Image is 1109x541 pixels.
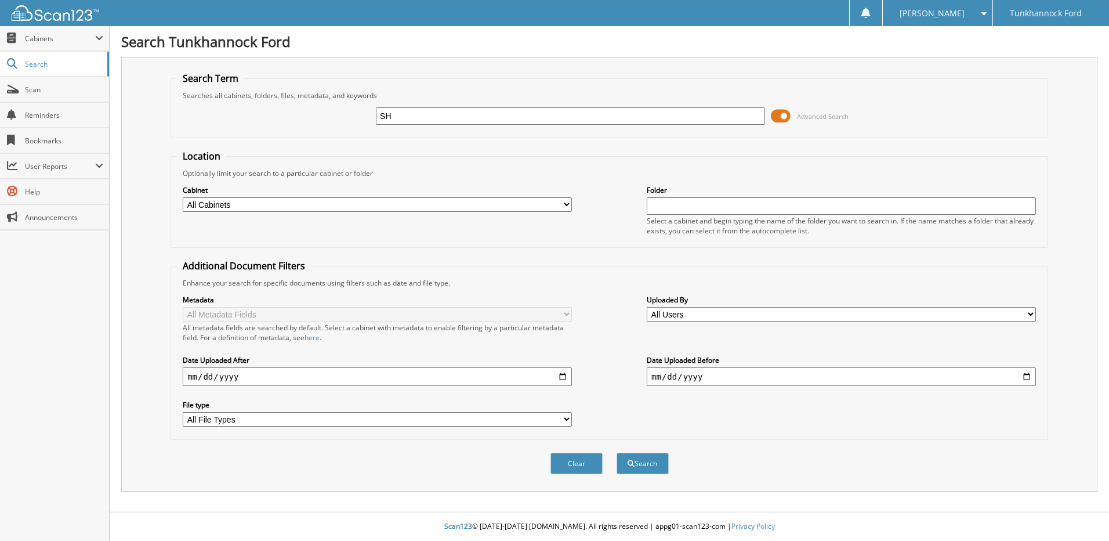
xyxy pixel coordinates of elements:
[25,59,102,69] span: Search
[647,295,1036,305] label: Uploaded By
[183,400,572,410] label: File type
[25,212,103,222] span: Announcements
[25,187,103,197] span: Help
[25,110,103,120] span: Reminders
[647,367,1036,386] input: end
[617,453,669,474] button: Search
[12,5,99,21] img: scan123-logo-white.svg
[900,10,965,17] span: [PERSON_NAME]
[177,278,1042,288] div: Enhance your search for specific documents using filters such as date and file type.
[25,161,95,171] span: User Reports
[647,185,1036,195] label: Folder
[183,295,572,305] label: Metadata
[647,355,1036,365] label: Date Uploaded Before
[1051,485,1109,541] iframe: Chat Widget
[1010,10,1082,17] span: Tunkhannock Ford
[647,216,1036,236] div: Select a cabinet and begin typing the name of the folder you want to search in. If the name match...
[25,85,103,95] span: Scan
[25,136,103,146] span: Bookmarks
[177,72,244,85] legend: Search Term
[444,521,472,531] span: Scan123
[305,333,320,342] a: here
[25,34,95,44] span: Cabinets
[110,513,1109,541] div: © [DATE]-[DATE] [DOMAIN_NAME]. All rights reserved | appg01-scan123-com |
[183,323,572,342] div: All metadata fields are searched by default. Select a cabinet with metadata to enable filtering b...
[177,168,1042,178] div: Optionally limit your search to a particular cabinet or folder
[177,150,226,163] legend: Location
[550,453,603,474] button: Clear
[177,259,311,272] legend: Additional Document Filters
[797,112,849,121] span: Advanced Search
[121,32,1097,51] h1: Search Tunkhannock Ford
[183,355,572,365] label: Date Uploaded After
[177,91,1042,100] div: Searches all cabinets, folders, files, metadata, and keywords
[731,521,775,531] a: Privacy Policy
[183,367,572,386] input: start
[183,185,572,195] label: Cabinet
